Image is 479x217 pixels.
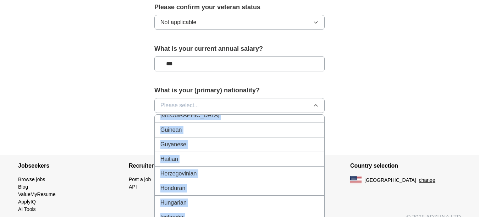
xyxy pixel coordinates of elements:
button: Not applicable [154,15,325,30]
span: Honduran [160,184,185,192]
span: [GEOGRAPHIC_DATA] [160,111,220,120]
label: What is your (primary) nationality? [154,86,325,95]
a: API [129,184,137,190]
span: Haitian [160,155,178,163]
span: Guyanese [160,140,186,149]
a: Post a job [129,177,151,182]
span: Herzegovinian [160,169,197,178]
label: What is your current annual salary? [154,44,325,54]
label: Please confirm your veteran status [154,2,325,12]
a: AI Tools [18,206,36,212]
span: [GEOGRAPHIC_DATA] [364,177,416,184]
span: Guinean [160,126,182,134]
h4: Country selection [350,156,461,176]
img: US flag [350,176,362,184]
a: ValueMyResume [18,191,56,197]
a: ApplyIQ [18,199,36,205]
span: Hungarian [160,199,187,207]
span: Not applicable [160,18,196,27]
a: Browse jobs [18,177,45,182]
button: Please select... [154,98,325,113]
button: change [419,177,435,184]
span: Please select... [160,101,199,110]
a: Blog [18,184,28,190]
